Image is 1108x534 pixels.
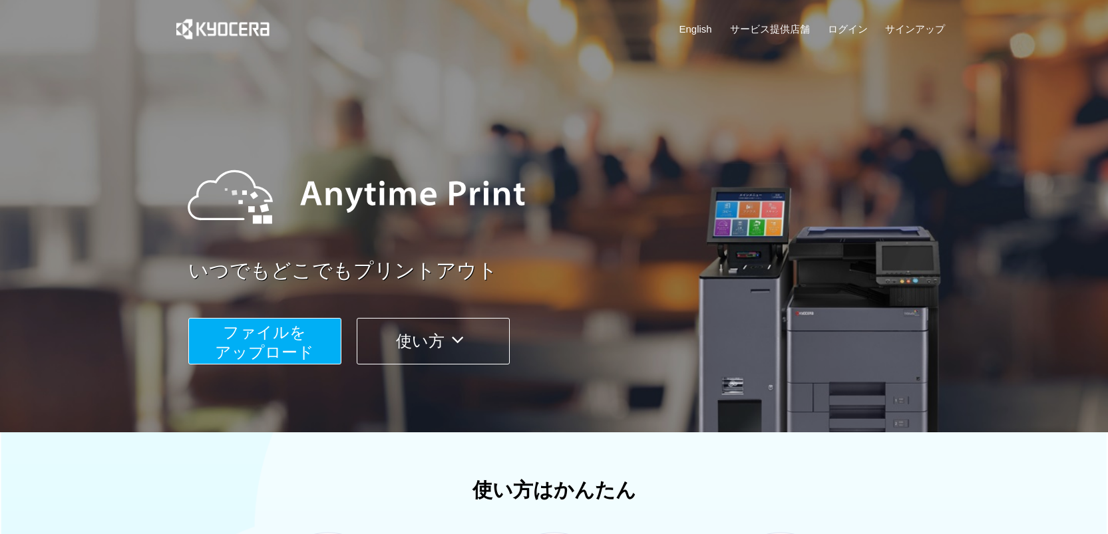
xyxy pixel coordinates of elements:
span: ファイルを ​​アップロード [215,323,314,361]
a: サインアップ [885,22,945,36]
a: サービス提供店舗 [730,22,810,36]
a: English [679,22,712,36]
a: ログイン [828,22,868,36]
a: いつでもどこでもプリントアウト [188,257,954,285]
button: ファイルを​​アップロード [188,318,341,364]
button: 使い方 [357,318,510,364]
